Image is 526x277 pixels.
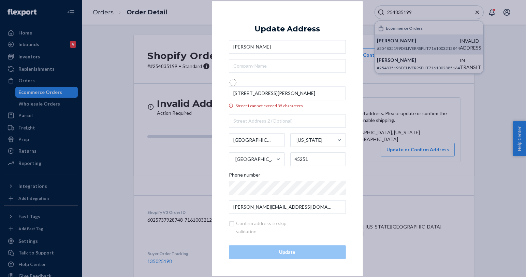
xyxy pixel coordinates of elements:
[229,103,346,109] div: Street1 cannot exceed 35 characters
[229,114,346,128] input: Street Address 2 (Optional)
[296,133,297,147] input: [US_STATE]
[255,25,320,33] div: Update Address
[229,171,260,181] span: Phone number
[297,137,323,143] div: [US_STATE]
[235,249,340,255] div: Update
[229,245,346,259] button: Update
[235,156,276,163] div: [GEOGRAPHIC_DATA]
[229,133,285,147] input: City
[229,200,346,214] input: Email (Only Required for International)
[290,152,346,166] input: ZIP Code
[229,86,346,100] input: Street1 cannot exceed 35 characters
[229,59,346,73] input: Company Name
[229,40,346,54] input: First & Last Name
